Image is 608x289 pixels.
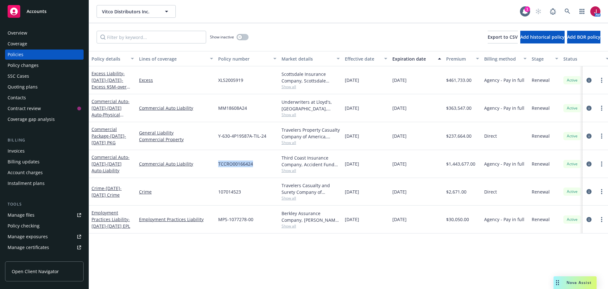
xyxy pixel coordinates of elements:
[566,189,579,194] span: Active
[216,51,279,66] button: Policy number
[5,60,84,70] a: Policy changes
[484,133,497,139] span: Direct
[139,77,213,83] a: Excess
[8,49,23,60] div: Policies
[345,216,359,223] span: [DATE]
[92,154,130,174] span: - [DATE]-[DATE] Auto-Liability
[532,216,550,223] span: Renewal
[532,161,550,167] span: Renewal
[446,161,475,167] span: $1,443,677.00
[12,268,59,275] span: Open Client Navigator
[210,34,234,40] span: Show inactive
[5,201,84,207] div: Tools
[554,276,561,289] div: Drag to move
[27,9,47,14] span: Accounts
[5,146,84,156] a: Invoices
[532,77,550,83] span: Renewal
[139,188,213,195] a: Crime
[92,210,130,229] a: Employment Practices Liability
[585,104,593,112] a: circleInformation
[446,105,472,111] span: $363,547.00
[532,56,551,62] div: Stage
[5,232,84,242] a: Manage exposures
[139,129,213,136] a: General Liability
[136,51,216,66] button: Lines of coverage
[345,77,359,83] span: [DATE]
[484,56,520,62] div: Billing method
[392,188,407,195] span: [DATE]
[92,56,127,62] div: Policy details
[8,146,25,156] div: Invoices
[547,5,559,18] a: Report a Bug
[218,161,253,167] span: TCCRO00166424
[97,5,176,18] button: Vitco Distributors Inc.
[566,217,579,222] span: Active
[446,133,472,139] span: $237,664.00
[520,31,565,43] button: Add historical policy
[484,77,524,83] span: Agency - Pay in full
[282,210,340,223] div: Berkley Assurance Company, [PERSON_NAME] Corporation, Anzen Insurance Solutions LLC
[139,216,213,223] a: Employment Practices Liability
[484,216,524,223] span: Agency - Pay in full
[218,56,269,62] div: Policy number
[5,93,84,103] a: Contacts
[139,161,213,167] a: Commercial Auto Liability
[8,232,48,242] div: Manage exposures
[563,56,602,62] div: Status
[484,105,524,111] span: Agency - Pay in full
[524,6,530,12] div: 1
[532,133,550,139] span: Renewal
[585,216,593,223] a: circleInformation
[5,49,84,60] a: Policies
[484,188,497,195] span: Direct
[8,253,40,263] div: Manage claims
[5,71,84,81] a: SSC Cases
[8,210,35,220] div: Manage files
[218,216,253,223] span: MPS-1077278-00
[444,51,482,66] button: Premium
[5,167,84,178] a: Account charges
[5,114,84,124] a: Coverage gap analysis
[282,168,340,173] span: Show all
[282,56,333,62] div: Market details
[8,82,38,92] div: Quoting plans
[139,56,206,62] div: Lines of coverage
[8,242,49,253] div: Manage certificates
[282,182,340,195] div: Travelers Casualty and Surety Company of America, Travelers Insurance
[92,98,130,151] a: Commercial Auto
[561,5,574,18] a: Search
[392,77,407,83] span: [DATE]
[139,136,213,143] a: Commercial Property
[89,51,136,66] button: Policy details
[139,105,213,111] a: Commercial Auto Liability
[102,8,157,15] span: Vitco Distributors Inc.
[8,103,41,114] div: Contract review
[8,93,26,103] div: Contacts
[345,133,359,139] span: [DATE]
[532,188,550,195] span: Renewal
[8,39,27,49] div: Coverage
[5,103,84,114] a: Contract review
[390,51,444,66] button: Expiration date
[598,132,605,140] a: more
[5,253,84,263] a: Manage claims
[8,60,39,70] div: Policy changes
[8,157,40,167] div: Billing updates
[5,157,84,167] a: Billing updates
[92,70,131,103] span: - [DATE]-[DATE]-Excess $5M-over GL, Auto, and Employers Liability
[8,221,40,231] div: Policy checking
[567,34,600,40] span: Add BOR policy
[92,133,126,146] span: - [DATE]-[DATE] PKG
[8,114,55,124] div: Coverage gap analysis
[282,99,340,112] div: Underwriters at Lloyd's, [GEOGRAPHIC_DATA], [PERSON_NAME] of [GEOGRAPHIC_DATA], RT Specialty Insu...
[345,188,359,195] span: [DATE]
[92,185,122,198] span: - [DATE]-[DATE] Crime
[5,3,84,20] a: Accounts
[218,188,241,195] span: 107014523
[218,105,247,111] span: MM18608A24
[585,160,593,168] a: circleInformation
[5,137,84,143] div: Billing
[392,105,407,111] span: [DATE]
[282,195,340,201] span: Show all
[345,105,359,111] span: [DATE]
